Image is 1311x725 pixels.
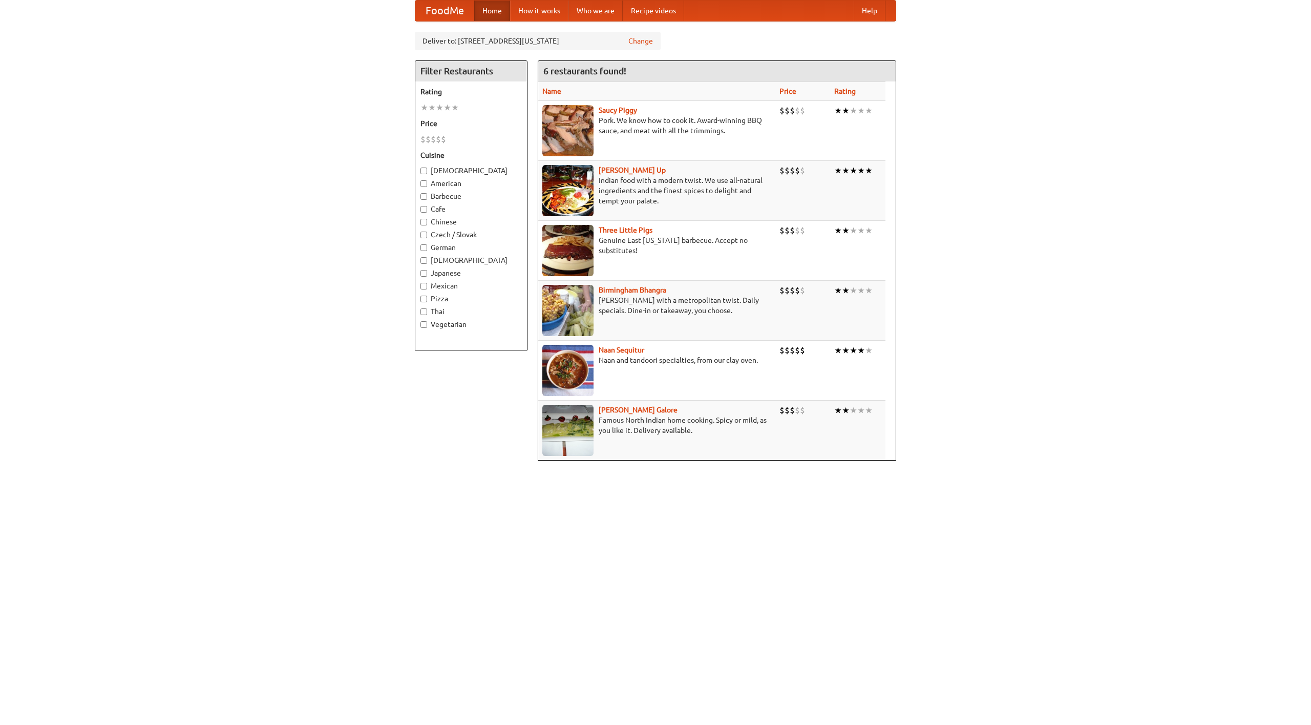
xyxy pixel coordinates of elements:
[420,87,522,97] h5: Rating
[474,1,510,21] a: Home
[790,165,795,176] li: $
[779,405,785,416] li: $
[420,270,427,277] input: Japanese
[542,175,771,206] p: Indian food with a modern twist. We use all-natural ingredients and the finest spices to delight ...
[420,321,427,328] input: Vegetarian
[834,285,842,296] li: ★
[420,118,522,129] h5: Price
[800,165,805,176] li: $
[790,285,795,296] li: $
[415,61,527,81] h4: Filter Restaurants
[779,285,785,296] li: $
[795,165,800,176] li: $
[800,405,805,416] li: $
[415,1,474,21] a: FoodMe
[779,87,796,95] a: Price
[451,102,459,113] li: ★
[785,285,790,296] li: $
[842,345,850,356] li: ★
[842,165,850,176] li: ★
[795,225,800,236] li: $
[420,268,522,278] label: Japanese
[420,217,522,227] label: Chinese
[795,345,800,356] li: $
[842,405,850,416] li: ★
[834,165,842,176] li: ★
[800,105,805,116] li: $
[779,225,785,236] li: $
[542,87,561,95] a: Name
[842,285,850,296] li: ★
[790,345,795,356] li: $
[542,225,594,276] img: littlepigs.jpg
[420,230,522,240] label: Czech / Slovak
[865,165,873,176] li: ★
[865,345,873,356] li: ★
[842,105,850,116] li: ★
[795,405,800,416] li: $
[510,1,568,21] a: How it works
[628,36,653,46] a: Change
[834,405,842,416] li: ★
[850,105,857,116] li: ★
[543,66,626,76] ng-pluralize: 6 restaurants found!
[420,283,427,289] input: Mexican
[779,345,785,356] li: $
[850,345,857,356] li: ★
[623,1,684,21] a: Recipe videos
[857,105,865,116] li: ★
[443,102,451,113] li: ★
[420,191,522,201] label: Barbecue
[800,285,805,296] li: $
[865,405,873,416] li: ★
[420,219,427,225] input: Chinese
[857,345,865,356] li: ★
[857,405,865,416] li: ★
[865,285,873,296] li: ★
[599,226,652,234] a: Three Little Pigs
[834,105,842,116] li: ★
[420,294,522,304] label: Pizza
[850,405,857,416] li: ★
[785,405,790,416] li: $
[854,1,885,21] a: Help
[568,1,623,21] a: Who we are
[865,225,873,236] li: ★
[599,346,644,354] a: Naan Sequitur
[420,102,428,113] li: ★
[436,134,441,145] li: $
[842,225,850,236] li: ★
[779,105,785,116] li: $
[599,166,666,174] a: [PERSON_NAME] Up
[420,244,427,251] input: German
[542,235,771,256] p: Genuine East [US_STATE] barbecue. Accept no substitutes!
[420,257,427,264] input: [DEMOGRAPHIC_DATA]
[420,306,522,317] label: Thai
[857,225,865,236] li: ★
[795,105,800,116] li: $
[785,105,790,116] li: $
[857,285,865,296] li: ★
[599,286,666,294] a: Birmingham Bhangra
[428,102,436,113] li: ★
[420,180,427,187] input: American
[542,415,771,436] p: Famous North Indian home cooking. Spicy or mild, as you like it. Delivery available.
[790,225,795,236] li: $
[834,345,842,356] li: ★
[865,105,873,116] li: ★
[420,193,427,200] input: Barbecue
[420,232,427,238] input: Czech / Slovak
[795,285,800,296] li: $
[850,225,857,236] li: ★
[599,406,678,414] a: [PERSON_NAME] Galore
[420,281,522,291] label: Mexican
[420,204,522,214] label: Cafe
[436,102,443,113] li: ★
[542,285,594,336] img: bhangra.jpg
[834,87,856,95] a: Rating
[599,106,637,114] b: Saucy Piggy
[542,115,771,136] p: Pork. We know how to cook it. Award-winning BBQ sauce, and meat with all the trimmings.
